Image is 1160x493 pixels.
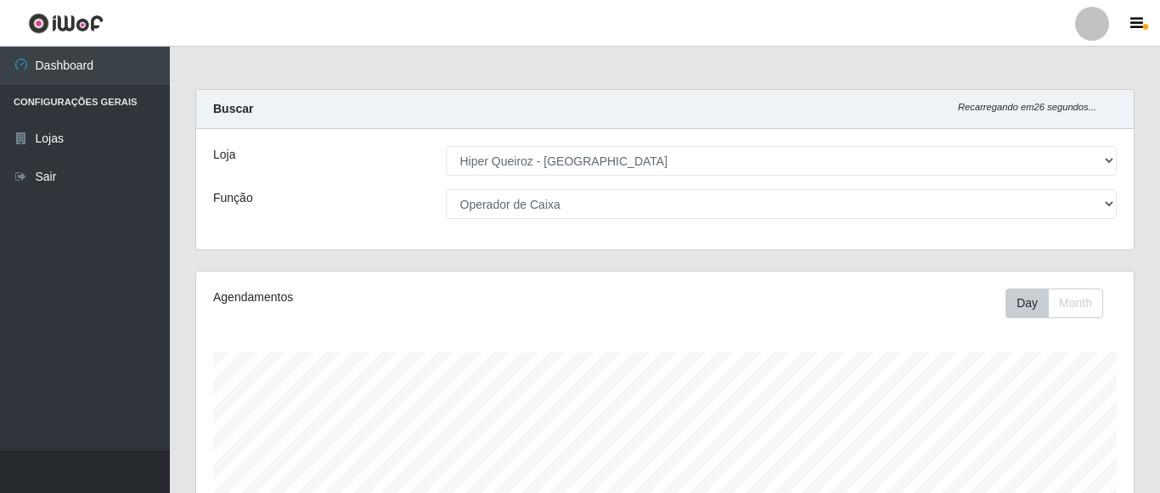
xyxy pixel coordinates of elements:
[28,13,104,34] img: CoreUI Logo
[958,102,1096,112] i: Recarregando em 26 segundos...
[1005,289,1049,318] button: Day
[1048,289,1103,318] button: Month
[1005,289,1103,318] div: First group
[213,289,575,306] div: Agendamentos
[213,146,235,164] label: Loja
[213,189,253,207] label: Função
[1005,289,1117,318] div: Toolbar with button groups
[213,102,253,115] strong: Buscar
